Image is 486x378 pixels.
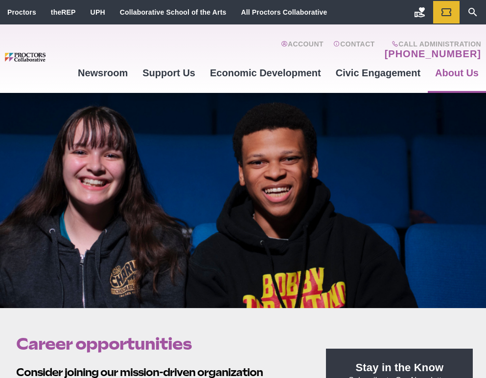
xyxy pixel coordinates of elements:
[428,60,486,86] a: About Us
[333,40,375,60] a: Contact
[70,60,135,86] a: Newsroom
[203,60,328,86] a: Economic Development
[356,361,444,374] strong: Stay in the Know
[281,40,324,60] a: Account
[91,8,105,16] a: UPH
[382,40,481,48] span: Call Administration
[385,48,481,60] a: [PHONE_NUMBER]
[135,60,203,86] a: Support Us
[51,8,76,16] a: theREP
[7,8,36,16] a: Proctors
[241,8,327,16] a: All Proctors Collaborative
[16,334,304,353] h1: Career opportunities
[120,8,227,16] a: Collaborative School of the Arts
[328,60,428,86] a: Civic Engagement
[5,53,70,62] img: Proctors logo
[460,1,486,23] a: Search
